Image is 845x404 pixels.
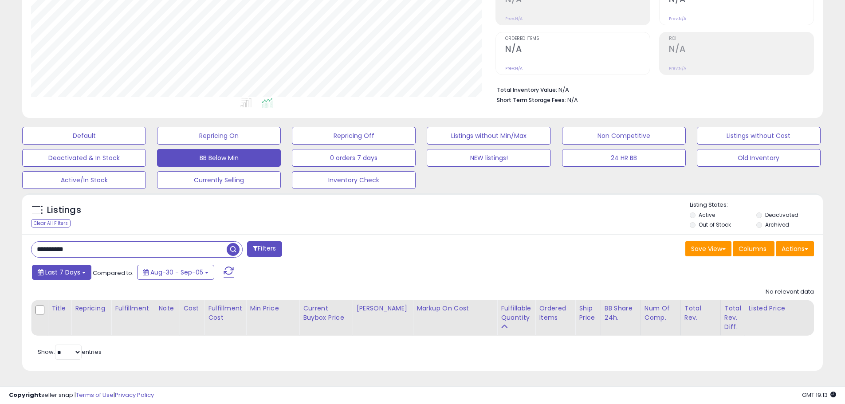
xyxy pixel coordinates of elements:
div: Total Rev. Diff. [724,304,741,332]
div: seller snap | | [9,391,154,400]
div: Fulfillable Quantity [501,304,531,322]
button: Repricing On [157,127,281,145]
span: Last 7 Days [45,268,80,277]
h2: N/A [505,44,650,56]
small: Prev: N/A [669,66,686,71]
button: Active/In Stock [22,171,146,189]
div: Ordered Items [539,304,571,322]
div: Ship Price [579,304,597,322]
span: ROI [669,36,814,41]
div: Fulfillment Cost [208,304,242,322]
span: Ordered Items [505,36,650,41]
div: Note [159,304,176,313]
button: Inventory Check [292,171,416,189]
button: BB Below Min [157,149,281,167]
label: Deactivated [765,211,798,219]
span: Columns [739,244,766,253]
div: Listed Price [748,304,825,313]
button: Save View [685,241,731,256]
div: Num of Comp. [645,304,677,322]
button: Deactivated & In Stock [22,149,146,167]
p: Listing States: [690,201,823,209]
small: Prev: N/A [505,66,523,71]
div: Current Buybox Price [303,304,349,322]
div: [PERSON_NAME] [356,304,409,313]
button: Non Competitive [562,127,686,145]
button: 24 HR BB [562,149,686,167]
th: The percentage added to the cost of goods (COGS) that forms the calculator for Min & Max prices. [413,300,497,336]
b: Short Term Storage Fees: [497,96,566,104]
span: Compared to: [93,269,134,277]
div: Cost [183,304,200,313]
span: N/A [567,96,578,104]
div: Min Price [250,304,295,313]
button: Last 7 Days [32,265,91,280]
small: Prev: N/A [669,16,686,21]
span: 2025-09-13 19:13 GMT [802,391,836,399]
b: Total Inventory Value: [497,86,557,94]
div: Fulfillment [115,304,151,313]
a: Privacy Policy [115,391,154,399]
div: Title [51,304,67,313]
h2: N/A [669,44,814,56]
span: Aug-30 - Sep-05 [150,268,203,277]
button: Currently Selling [157,171,281,189]
div: Repricing [75,304,107,313]
button: Aug-30 - Sep-05 [137,265,214,280]
div: No relevant data [766,288,814,296]
label: Archived [765,221,789,228]
button: Columns [733,241,774,256]
button: Repricing Off [292,127,416,145]
button: Default [22,127,146,145]
button: Listings without Min/Max [427,127,550,145]
div: Markup on Cost [417,304,493,313]
h5: Listings [47,204,81,216]
label: Active [699,211,715,219]
button: Old Inventory [697,149,821,167]
div: Clear All Filters [31,219,71,227]
button: Listings without Cost [697,127,821,145]
button: Actions [776,241,814,256]
small: Prev: N/A [505,16,523,21]
span: Show: entries [38,348,102,356]
button: NEW listings! [427,149,550,167]
strong: Copyright [9,391,41,399]
button: Filters [247,241,282,257]
button: 0 orders 7 days [292,149,416,167]
div: Total Rev. [684,304,717,322]
label: Out of Stock [699,221,731,228]
a: Terms of Use [76,391,114,399]
li: N/A [497,84,807,94]
div: BB Share 24h. [605,304,637,322]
